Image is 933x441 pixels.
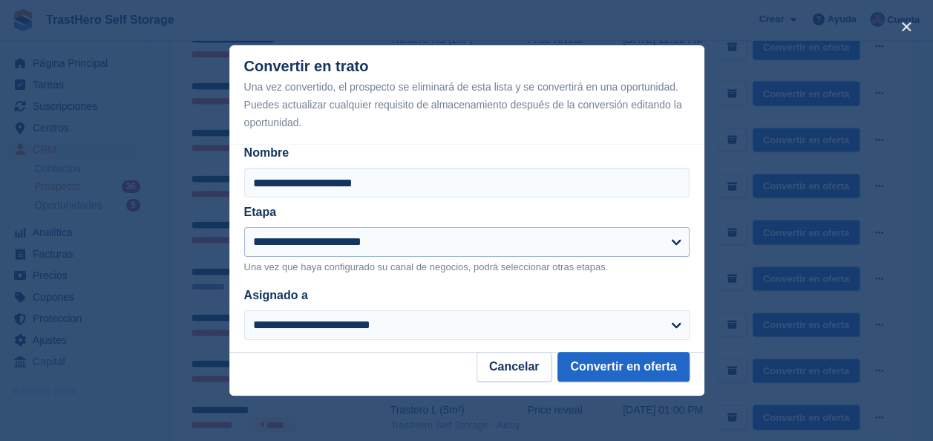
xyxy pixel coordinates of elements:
[477,352,552,382] button: Cancelar
[557,352,689,382] button: Convertir en oferta
[244,260,690,275] p: Una vez que haya configurado su canal de negocios, podrá seleccionar otras etapas.
[244,144,690,162] label: Nombre
[244,78,690,131] div: Una vez convertido, el prospecto se eliminará de esta lista y se convertirá en una oportunidad. P...
[244,58,690,131] div: Convertir en trato
[244,289,308,301] label: Asignado a
[894,15,918,39] button: close
[244,206,277,218] label: Etapa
